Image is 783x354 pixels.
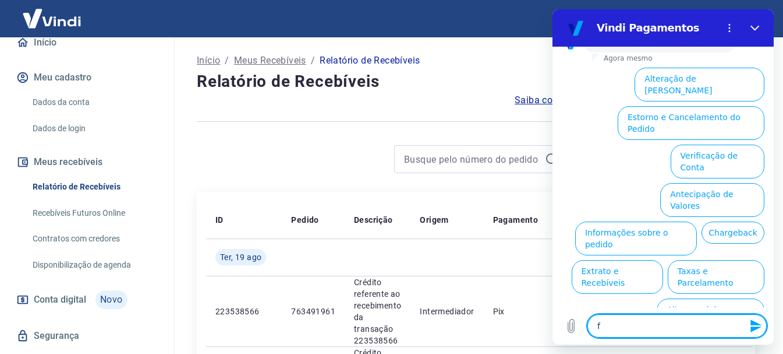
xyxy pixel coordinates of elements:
a: Segurança [14,323,160,349]
a: Início [14,30,160,55]
p: Pix [493,306,574,317]
p: ID [215,214,224,226]
p: / [311,54,315,68]
a: Início [197,54,220,68]
p: Crédito referente ao recebimento da transação 223538566 [354,276,401,346]
p: Pedido [291,214,318,226]
a: Recebíveis Futuros Online [28,201,160,225]
span: Novo [95,290,127,309]
button: Meus recebíveis [14,149,160,175]
a: Contratos com credores [28,227,160,251]
a: Conta digitalNovo [14,286,160,314]
p: Pagamento [493,214,538,226]
a: Saiba como funciona a programação dos recebimentos [515,93,755,107]
p: Descrição [354,214,393,226]
h4: Relatório de Recebíveis [197,70,755,93]
a: Relatório de Recebíveis [28,175,160,199]
a: Disponibilização de agenda [28,253,160,277]
span: Ter, 19 ago [220,251,261,263]
p: Intermediador [420,306,474,317]
img: Vindi [14,1,90,36]
p: Origem [420,214,448,226]
a: Meus Recebíveis [234,54,306,68]
input: Busque pelo número do pedido [404,150,540,168]
button: Meu cadastro [14,65,160,90]
p: / [225,54,229,68]
p: 223538566 [215,306,272,317]
a: Dados de login [28,117,160,141]
p: Relatório de Recebíveis [320,54,420,68]
span: Conta digital [34,292,86,308]
p: 763491961 [291,306,335,317]
a: Dados da conta [28,90,160,114]
iframe: Janela de mensagens [552,9,774,345]
button: Sair [727,8,769,30]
